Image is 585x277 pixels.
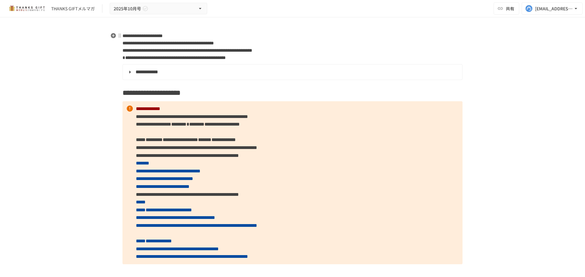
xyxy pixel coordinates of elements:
[114,5,141,12] span: 2025年10月号
[522,2,583,15] button: [EMAIL_ADDRESS][DOMAIN_NAME]
[7,4,46,13] img: mMP1OxWUAhQbsRWCurg7vIHe5HqDpP7qZo7fRoNLXQh
[51,5,95,12] div: THANKS GIFTメルマガ
[535,5,573,12] div: [EMAIL_ADDRESS][DOMAIN_NAME]
[110,3,207,15] button: 2025年10月号
[506,5,514,12] span: 共有
[494,2,519,15] button: 共有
